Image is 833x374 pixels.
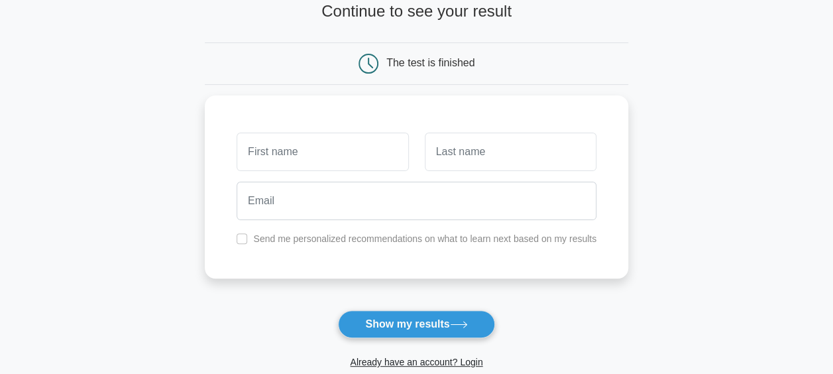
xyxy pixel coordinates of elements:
input: Email [237,182,596,220]
a: Already have an account? Login [350,357,482,367]
button: Show my results [338,310,494,338]
input: Last name [425,133,596,171]
input: First name [237,133,408,171]
div: The test is finished [386,57,474,68]
label: Send me personalized recommendations on what to learn next based on my results [253,233,596,244]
